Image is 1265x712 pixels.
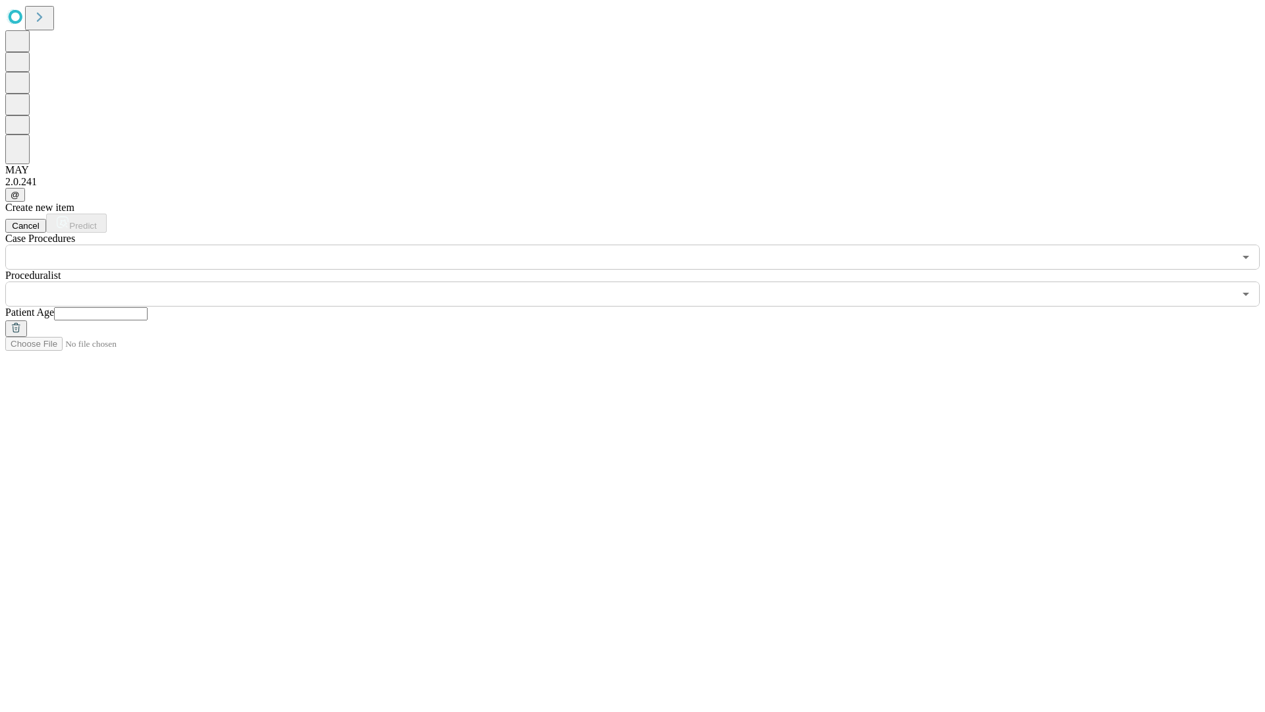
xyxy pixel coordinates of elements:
[5,176,1260,188] div: 2.0.241
[1237,248,1255,266] button: Open
[11,190,20,200] span: @
[46,214,107,233] button: Predict
[5,307,54,318] span: Patient Age
[12,221,40,231] span: Cancel
[5,233,75,244] span: Scheduled Procedure
[5,270,61,281] span: Proceduralist
[5,164,1260,176] div: MAY
[69,221,96,231] span: Predict
[5,202,74,213] span: Create new item
[5,219,46,233] button: Cancel
[1237,285,1255,303] button: Open
[5,188,25,202] button: @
